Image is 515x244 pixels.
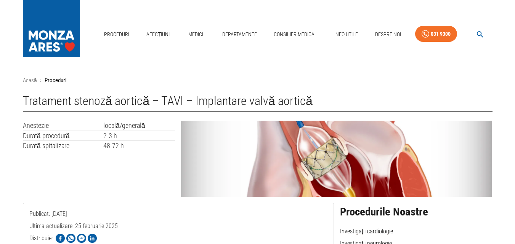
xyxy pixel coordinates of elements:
[181,121,492,197] img: Tratament stenoza aortica – TAVI – Implantare valva aortica | MONZA ARES
[56,234,65,243] img: Share on Facebook
[103,141,175,151] td: 48-72 h
[431,29,451,39] div: 031 9300
[372,27,404,42] a: Despre Noi
[88,234,97,243] img: Share on LinkedIn
[143,27,173,42] a: Afecțiuni
[415,26,457,42] a: 031 9300
[45,76,66,85] p: Proceduri
[103,121,175,131] td: locală/generală
[101,27,132,42] a: Proceduri
[23,121,103,131] td: Anestezie
[23,77,37,84] a: Acasă
[331,27,361,42] a: Info Utile
[340,228,393,235] span: Investigații cardiologie
[103,131,175,141] td: 2-3 h
[340,206,493,218] h2: Procedurile Noastre
[40,76,42,85] li: ›
[29,234,53,243] p: Distribuie:
[219,27,260,42] a: Departamente
[23,94,493,112] h1: Tratament stenoză aortică – TAVI – Implantare valvă aortică
[77,234,86,243] img: Share on Facebook Messenger
[66,234,75,243] img: Share on WhatsApp
[23,76,493,85] nav: breadcrumb
[271,27,320,42] a: Consilier Medical
[23,131,103,141] td: Durată procedură
[184,27,208,42] a: Medici
[23,141,103,151] td: Durată spitalizare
